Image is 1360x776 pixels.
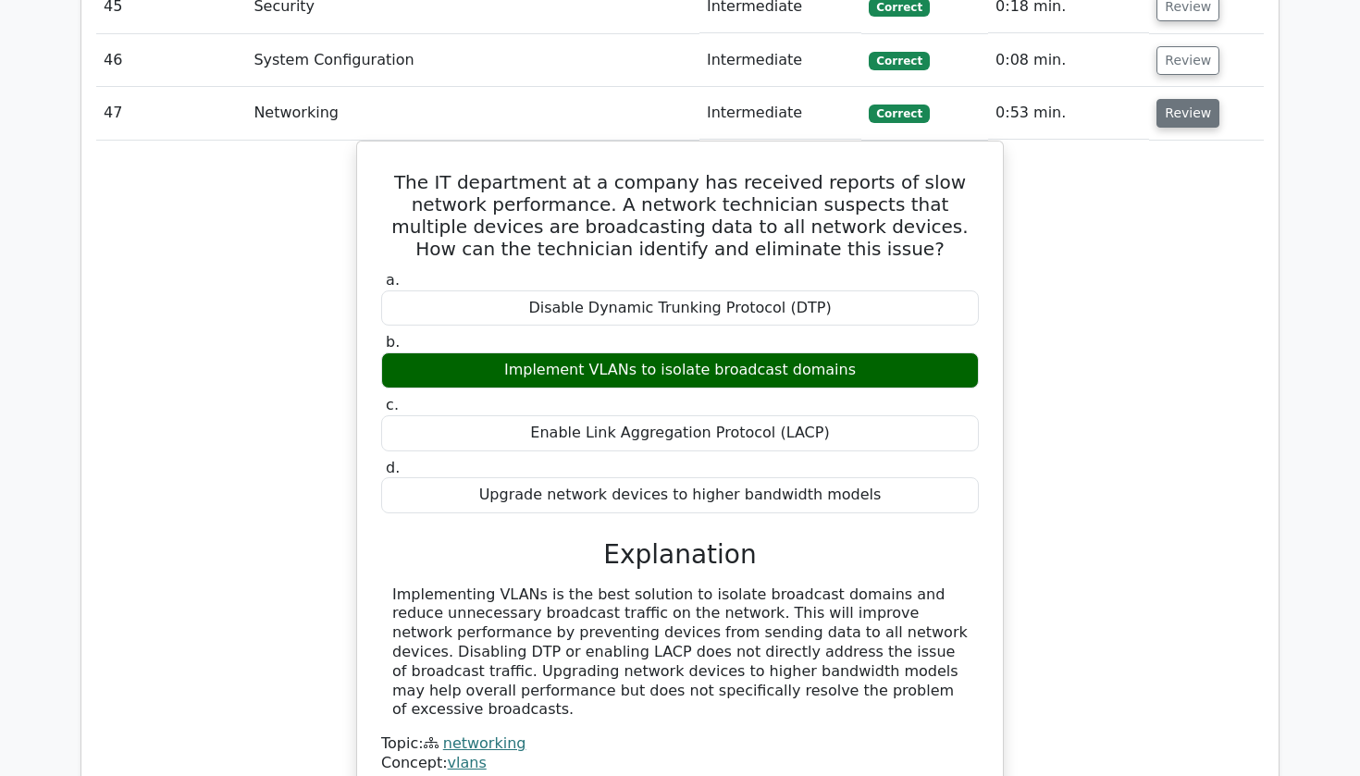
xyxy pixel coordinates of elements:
[1156,99,1219,128] button: Review
[386,459,400,476] span: d.
[246,87,699,140] td: Networking
[1156,46,1219,75] button: Review
[988,87,1149,140] td: 0:53 min.
[392,585,968,721] div: Implementing VLANs is the best solution to isolate broadcast domains and reduce unnecessary broad...
[386,333,400,351] span: b.
[96,87,246,140] td: 47
[386,271,400,289] span: a.
[381,415,979,451] div: Enable Link Aggregation Protocol (LACP)
[448,754,487,771] a: vlans
[381,754,979,773] div: Concept:
[381,734,979,754] div: Topic:
[443,734,526,752] a: networking
[246,34,699,87] td: System Configuration
[988,34,1149,87] td: 0:08 min.
[381,290,979,326] div: Disable Dynamic Trunking Protocol (DTP)
[869,105,929,123] span: Correct
[381,477,979,513] div: Upgrade network devices to higher bandwidth models
[869,52,929,70] span: Correct
[699,34,862,87] td: Intermediate
[379,171,981,260] h5: The IT department at a company has received reports of slow network performance. A network techni...
[392,539,968,571] h3: Explanation
[386,396,399,413] span: c.
[699,87,862,140] td: Intermediate
[96,34,246,87] td: 46
[381,352,979,388] div: Implement VLANs to isolate broadcast domains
